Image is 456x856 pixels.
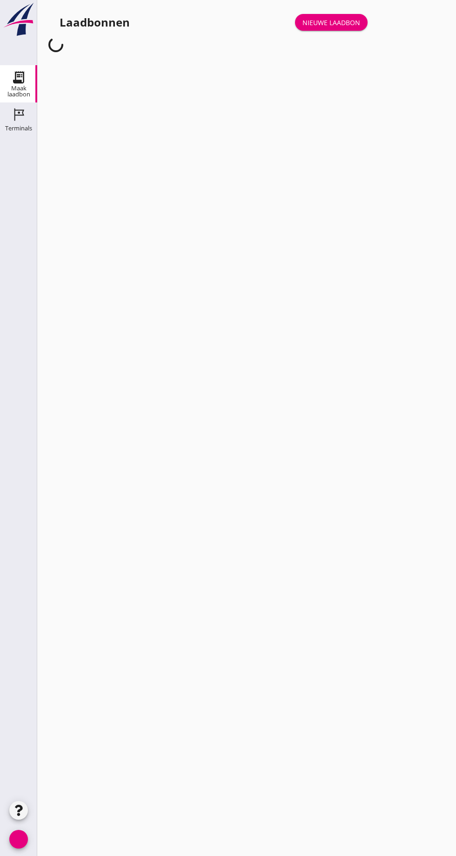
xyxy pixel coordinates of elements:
a: Nieuwe laadbon [295,14,368,31]
img: logo-small.a267ee39.svg [2,2,35,37]
font: Laadbonnen [60,14,130,30]
font: Maak laadbon [7,84,30,98]
font: Terminals [5,124,32,132]
font: Nieuwe laadbon [302,18,360,27]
